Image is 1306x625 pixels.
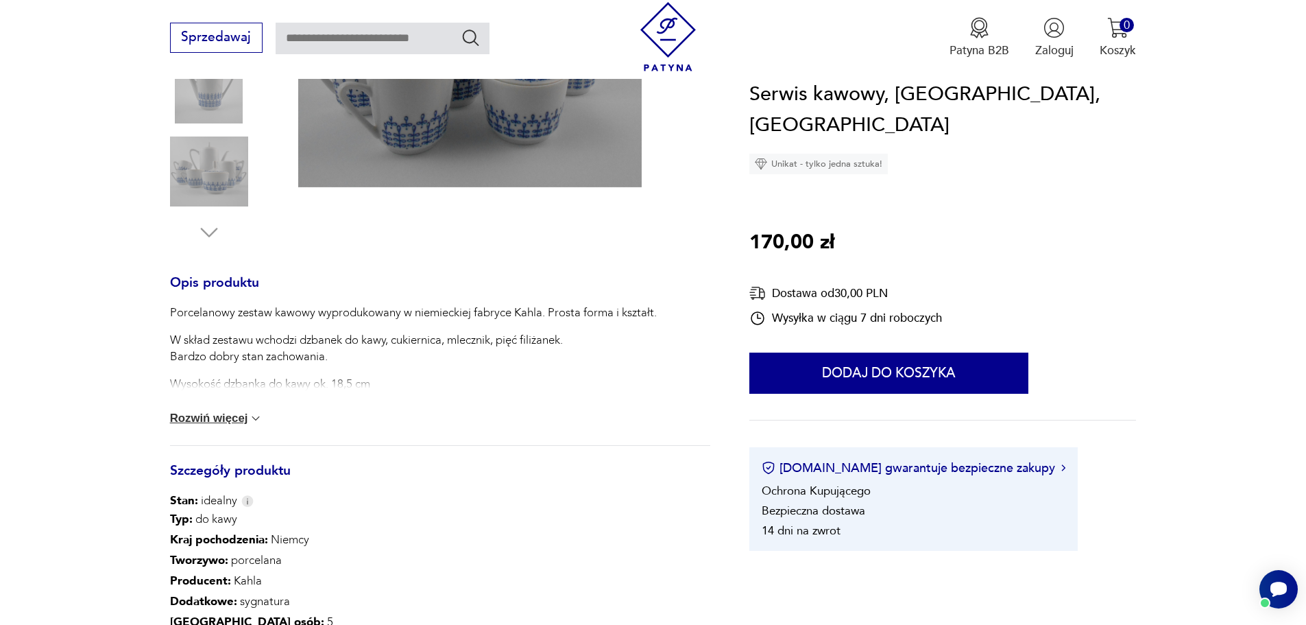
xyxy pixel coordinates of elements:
[762,483,871,499] li: Ochrona Kupującego
[762,460,1065,477] button: [DOMAIN_NAME] gwarantuje bezpieczne zakupy
[170,593,237,609] b: Dodatkowe :
[749,310,942,327] div: Wysyłka w ciągu 7 dni roboczych
[749,353,1028,394] button: Dodaj do koszyka
[749,154,888,174] div: Unikat - tylko jedna sztuka!
[170,591,453,612] p: sygnatura
[170,33,263,44] a: Sprzedawaj
[170,45,248,123] img: Zdjęcie produktu Serwis kawowy, Kahla, Niemcy
[170,132,248,211] img: Zdjęcie produktu Serwis kawowy, Kahla, Niemcy
[249,412,263,425] img: chevron down
[1259,570,1298,609] iframe: Smartsupp widget button
[170,509,453,530] p: do kawy
[1061,465,1065,472] img: Ikona strzałki w prawo
[1100,17,1136,58] button: 0Koszyk
[170,332,657,365] p: W skład zestawu wchodzi dzbanek do kawy, cukiernica, mlecznik, pięć filiżanek. Bardzo dobry stan ...
[461,27,481,47] button: Szukaj
[749,285,942,302] div: Dostawa od 30,00 PLN
[1043,17,1065,38] img: Ikonka użytkownika
[170,493,237,509] span: idealny
[170,573,231,589] b: Producent :
[1035,43,1074,58] p: Zaloguj
[170,530,453,550] p: Niemcy
[1107,17,1128,38] img: Ikona koszyka
[749,285,766,302] img: Ikona dostawy
[170,278,710,305] h3: Opis produktu
[1120,18,1134,32] div: 0
[170,376,657,392] p: Wysokość dzbanka do kawy ok. 18,5 cm
[762,523,841,539] li: 14 dni na zwrot
[170,532,268,547] b: Kraj pochodzenia :
[762,503,865,519] li: Bezpieczna dostawa
[950,17,1009,58] button: Patyna B2B
[170,571,453,591] p: Kahla
[170,466,710,493] h3: Szczegóły produktu
[170,550,453,571] p: porcelana
[950,43,1009,58] p: Patyna B2B
[755,158,767,170] img: Ikona diamentu
[1100,43,1136,58] p: Koszyk
[170,511,193,527] b: Typ :
[762,462,775,475] img: Ikona certyfikatu
[170,412,263,425] button: Rozwiń więcej
[170,305,657,321] p: Porcelanowy zestaw kawowy wyprodukowany w niemieckiej fabryce Kahla. Prosta forma i kształt.
[749,227,834,259] p: 170,00 zł
[170,552,228,568] b: Tworzywo :
[170,493,198,508] b: Stan:
[241,495,254,507] img: Info icon
[1035,17,1074,58] button: Zaloguj
[969,17,990,38] img: Ikona medalu
[170,23,263,53] button: Sprzedawaj
[950,17,1009,58] a: Ikona medaluPatyna B2B
[749,79,1136,141] h1: Serwis kawowy, [GEOGRAPHIC_DATA], [GEOGRAPHIC_DATA]
[633,2,703,71] img: Patyna - sklep z meblami i dekoracjami vintage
